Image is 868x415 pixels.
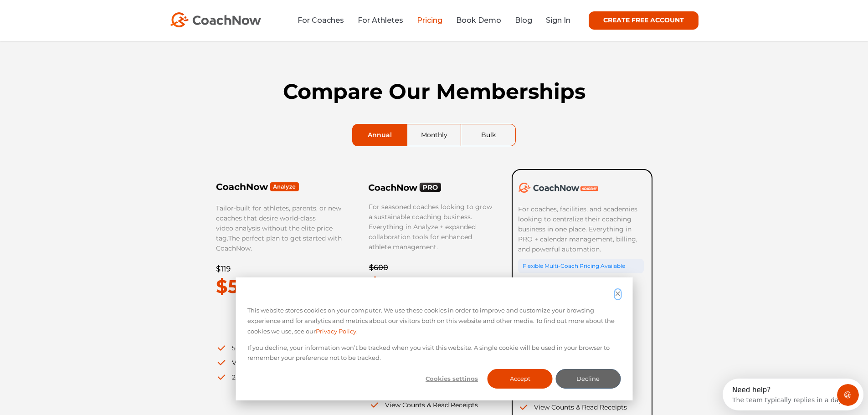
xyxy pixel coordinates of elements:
[216,372,342,382] li: 250 Media Items in Library
[369,271,416,299] p: $499
[456,16,501,25] a: Book Demo
[723,379,863,410] iframe: Intercom live chat discovery launcher
[589,11,699,30] a: CREATE FREE ACCOUNT
[518,183,598,193] img: CoachNow Academy Logo
[515,16,532,25] a: Blog
[407,124,461,146] a: Monthly
[555,369,621,389] button: Decline
[488,369,553,389] button: Accept
[216,272,250,301] p: $59
[216,343,342,353] li: 5 Spaces & Groups
[615,289,621,300] button: Dismiss cookie banner
[216,79,653,104] h1: Compare Our Memberships
[518,402,644,412] li: View Counts & Read Receipts
[518,273,566,302] p: $900
[247,343,621,364] p: If you decline, your information won’t be tracked when you visit this website. A single cookie wi...
[837,384,859,406] iframe: Intercom live chat
[216,358,342,368] li: Video/ Image Analysis Suite
[236,277,632,400] div: Cookie banner
[10,15,121,25] div: The team typically replies in a day.
[518,205,639,253] span: For coaches, facilities, and academies looking to centralize their coaching business in one place...
[216,234,342,252] span: The perfect plan to get started with CoachNow.
[216,265,231,273] del: $119
[216,182,299,192] img: Frame
[4,4,148,29] div: Open Intercom Messenger
[417,16,442,25] a: Pricing
[369,182,442,192] img: CoachNow PRO Logo Black
[316,326,356,337] a: Privacy Policy
[170,12,261,27] img: CoachNow Logo
[518,259,644,273] div: Flexible Multi-Coach Pricing Available
[369,400,495,410] li: View Counts & Read Receipts
[298,16,344,25] a: For Coaches
[369,202,494,252] p: For seasoned coaches looking to grow a sustainable coaching business. Everything in Analyze + exp...
[419,369,484,389] button: Cookies settings
[10,8,121,15] div: Need help?
[358,16,403,25] a: For Athletes
[369,263,388,272] del: $600
[247,305,621,336] p: This website stores cookies on your computer. We use these cookies in order to improve and custom...
[353,124,407,146] a: Annual
[216,312,330,332] iframe: Embedded CTA
[216,204,341,242] span: Tailor-built for athletes, parents, or new coaches that desire world-class video analysis without...
[546,16,570,25] a: Sign In
[461,124,515,146] a: Bulk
